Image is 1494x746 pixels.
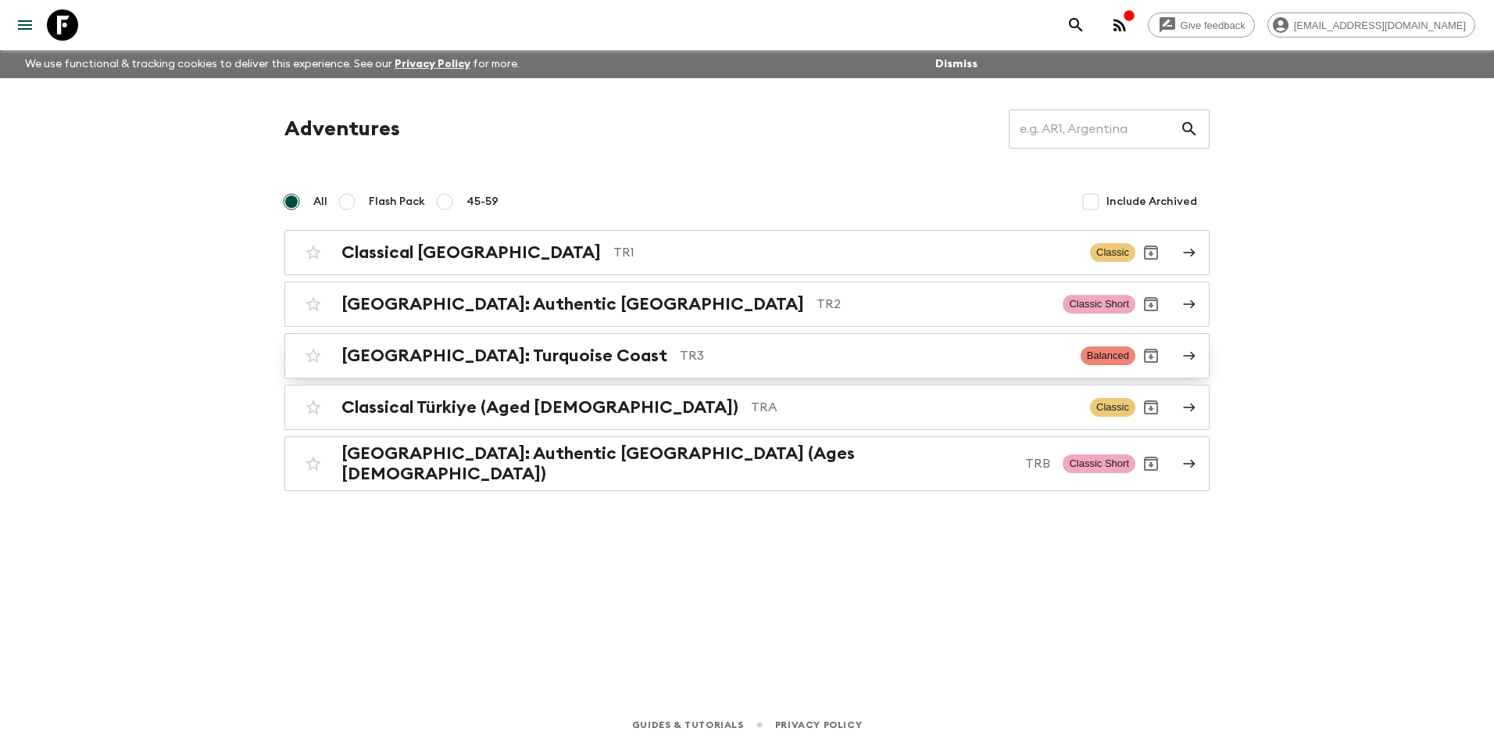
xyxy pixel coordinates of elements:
[284,230,1210,275] a: Classical [GEOGRAPHIC_DATA]TR1ClassicArchive
[1148,13,1255,38] a: Give feedback
[284,333,1210,378] a: [GEOGRAPHIC_DATA]: Turquoise CoastTR3BalancedArchive
[19,50,526,78] p: We use functional & tracking cookies to deliver this experience. See our for more.
[1009,107,1180,151] input: e.g. AR1, Argentina
[1267,13,1475,38] div: [EMAIL_ADDRESS][DOMAIN_NAME]
[613,243,1078,262] p: TR1
[1135,289,1167,320] button: Archive
[931,53,981,75] button: Dismiss
[341,346,667,366] h2: [GEOGRAPHIC_DATA]: Turquoise Coast
[817,295,1050,314] p: TR2
[341,294,804,314] h2: [GEOGRAPHIC_DATA]: Authentic [GEOGRAPHIC_DATA]
[1081,346,1135,365] span: Balanced
[341,397,738,418] h2: Classical Türkiye (Aged [DEMOGRAPHIC_DATA])
[341,443,1013,484] h2: [GEOGRAPHIC_DATA]: Authentic [GEOGRAPHIC_DATA] (Ages [DEMOGRAPHIC_DATA])
[284,385,1210,430] a: Classical Türkiye (Aged [DEMOGRAPHIC_DATA])TRAClassicArchive
[1285,20,1474,31] span: [EMAIL_ADDRESS][DOMAIN_NAME]
[466,194,499,210] span: 45-59
[1063,454,1135,473] span: Classic Short
[284,113,400,145] h1: Adventures
[1135,392,1167,423] button: Archive
[369,194,425,210] span: Flash Pack
[1090,243,1135,262] span: Classic
[775,716,862,733] a: Privacy Policy
[680,346,1068,365] p: TR3
[313,194,327,210] span: All
[751,398,1078,417] p: TRA
[1135,448,1167,479] button: Archive
[284,282,1210,327] a: [GEOGRAPHIC_DATA]: Authentic [GEOGRAPHIC_DATA]TR2Classic ShortArchive
[1090,398,1135,417] span: Classic
[341,242,601,263] h2: Classical [GEOGRAPHIC_DATA]
[9,9,41,41] button: menu
[1063,295,1135,314] span: Classic Short
[1025,454,1050,473] p: TRB
[284,436,1210,491] a: [GEOGRAPHIC_DATA]: Authentic [GEOGRAPHIC_DATA] (Ages [DEMOGRAPHIC_DATA])TRBClassic ShortArchive
[1060,9,1092,41] button: search adventures
[395,59,470,70] a: Privacy Policy
[632,716,744,733] a: Guides & Tutorials
[1172,20,1254,31] span: Give feedback
[1135,340,1167,371] button: Archive
[1106,194,1197,210] span: Include Archived
[1135,237,1167,268] button: Archive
